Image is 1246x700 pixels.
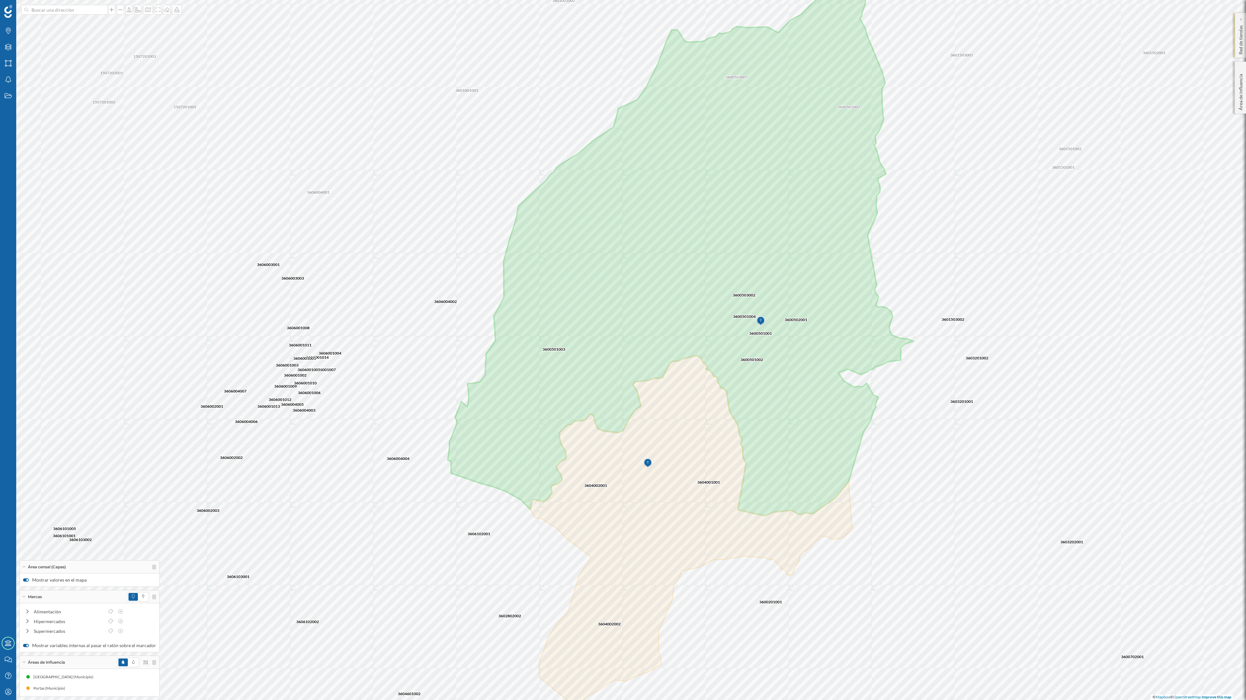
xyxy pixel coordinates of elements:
span: Área censal (Capas) [28,564,66,570]
p: Red de tiendas [1238,23,1244,54]
a: OpenStreetMap [1173,694,1201,699]
a: Improve this map [1202,694,1231,699]
div: © © [1151,694,1233,700]
div: Portas (Municipio) [33,685,68,692]
span: Áreas de influencia [28,659,65,665]
p: Área de influencia [1238,71,1244,110]
label: Mostrar variables internas al pasar el ratón sobre el marcador [23,642,156,649]
img: Geoblink Logo [4,5,12,18]
label: Mostrar valores en el mapa [23,577,156,583]
div: [GEOGRAPHIC_DATA] (Municipio) [33,674,97,680]
span: Marcas [28,594,42,600]
img: Marker [757,315,765,328]
img: Marker [644,457,652,470]
div: Supermercados [34,628,104,634]
span: Soporte [13,5,36,10]
a: Mapbox [1156,694,1170,699]
div: Alimentación [34,608,104,615]
div: Hipermercados [34,618,104,625]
